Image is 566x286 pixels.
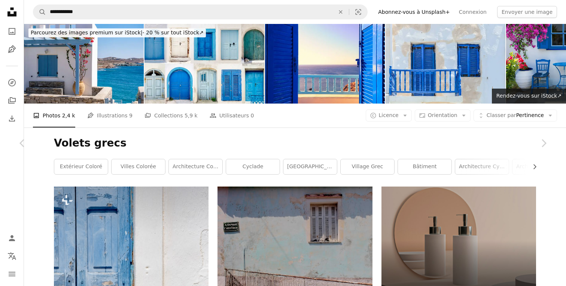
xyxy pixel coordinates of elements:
[4,42,19,57] a: Illustrations
[4,231,19,246] a: Connexion / S’inscrire
[24,24,210,42] a: Parcourez des images premium sur iStock|- 20 % sur tout iStock↗
[210,104,254,127] a: Utilisateurs 0
[474,110,557,122] button: Classer parPertinence
[521,107,566,179] a: Suivant
[185,111,198,120] span: 5,9 k
[455,159,509,174] a: Architecture cycladique
[4,75,19,90] a: Explorer
[428,112,457,118] span: Orientation
[217,236,372,242] a: Windopane en bois blanc
[4,24,19,39] a: Photos
[112,159,165,174] a: Villes colorée
[512,159,566,174] a: Architecture traditionnelle
[24,24,144,104] img: Jolie maison à la mer avec bougainvilliers à l’entrée sur l’île de Syros.
[379,112,399,118] span: Licence
[87,104,133,127] a: Illustrations 9
[492,89,566,104] a: Rendez-vous sur iStock↗
[349,5,367,19] button: Recherche de visuels
[386,24,505,104] img: Balcons et fenêtres bleus sur les bâtiments blancs - Grèce
[251,111,254,120] span: 0
[332,5,349,19] button: Effacer
[487,112,516,118] span: Classer par
[54,159,108,174] a: Extérieur coloré
[129,111,133,120] span: 9
[366,110,412,122] button: Licence
[4,267,19,282] button: Menu
[398,159,451,174] a: Bâtiment
[31,30,204,36] span: - 20 % sur tout iStock ↗
[265,24,385,104] img: Bleu volets de style colonial s'ouvrent sur la mer et du ciel à l'aube
[487,112,544,119] span: Pertinence
[341,159,394,174] a: Village grec
[226,159,280,174] a: Cyclade
[283,159,337,174] a: [GEOGRAPHIC_DATA]
[415,110,471,122] button: Orientation
[496,93,562,99] span: Rendez-vous sur iStock ↗
[497,6,557,18] button: Envoyer une image
[54,136,536,150] h1: Volets grecs
[4,93,19,108] a: Collections
[374,6,454,18] a: Abonnez-vous à Unsplash+
[144,24,264,104] img: Ensemble de portes bleues et blanches sur les bâtiments blanchis à la chaux à Santorin, île de Gr...
[31,30,143,36] span: Parcourez des images premium sur iStock |
[33,4,368,19] form: Rechercher des visuels sur tout le site
[33,5,46,19] button: Rechercher sur Unsplash
[454,6,491,18] a: Connexion
[144,104,198,127] a: Collections 5,9 k
[4,249,19,264] button: Langue
[169,159,222,174] a: Architecture colorée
